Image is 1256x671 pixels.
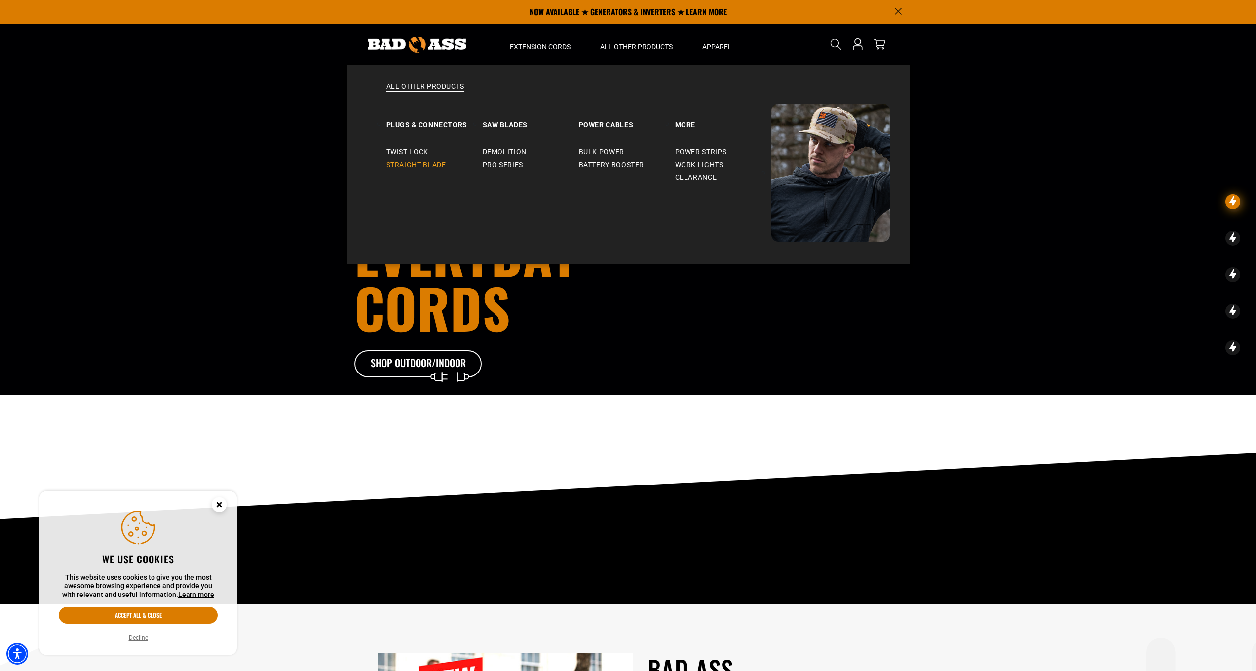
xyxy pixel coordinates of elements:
[354,350,483,378] a: Shop Outdoor/Indoor
[579,104,675,138] a: Power Cables
[483,146,579,159] a: Demolition
[675,171,771,184] a: Clearance
[579,148,624,157] span: Bulk Power
[771,104,890,242] img: Bad Ass Extension Cords
[675,159,771,172] a: Work Lights
[675,146,771,159] a: Power Strips
[600,42,673,51] span: All Other Products
[585,24,687,65] summary: All Other Products
[687,24,747,65] summary: Apparel
[368,37,466,53] img: Bad Ass Extension Cords
[386,104,483,138] a: Plugs & Connectors
[6,643,28,665] div: Accessibility Menu
[386,148,428,157] span: Twist Lock
[510,42,571,51] span: Extension Cords
[675,104,771,138] a: Battery Booster More Power Strips
[675,161,723,170] span: Work Lights
[828,37,844,52] summary: Search
[367,82,890,104] a: All Other Products
[354,226,683,335] h1: Everyday cords
[675,148,727,157] span: Power Strips
[483,159,579,172] a: Pro Series
[386,161,446,170] span: Straight Blade
[126,633,151,643] button: Decline
[59,607,218,624] button: Accept all & close
[483,104,579,138] a: Saw Blades
[872,38,887,50] a: cart
[59,573,218,599] p: This website uses cookies to give you the most awesome browsing experience and provide you with r...
[483,148,527,157] span: Demolition
[675,173,717,182] span: Clearance
[483,161,523,170] span: Pro Series
[579,159,675,172] a: Battery Booster
[386,159,483,172] a: Straight Blade
[579,146,675,159] a: Bulk Power
[850,24,866,65] a: Open this option
[201,491,237,522] button: Close this option
[178,591,214,598] a: This website uses cookies to give you the most awesome browsing experience and provide you with r...
[579,161,645,170] span: Battery Booster
[495,24,585,65] summary: Extension Cords
[39,491,237,656] aside: Cookie Consent
[59,553,218,565] h2: We use cookies
[702,42,732,51] span: Apparel
[386,146,483,159] a: Twist Lock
